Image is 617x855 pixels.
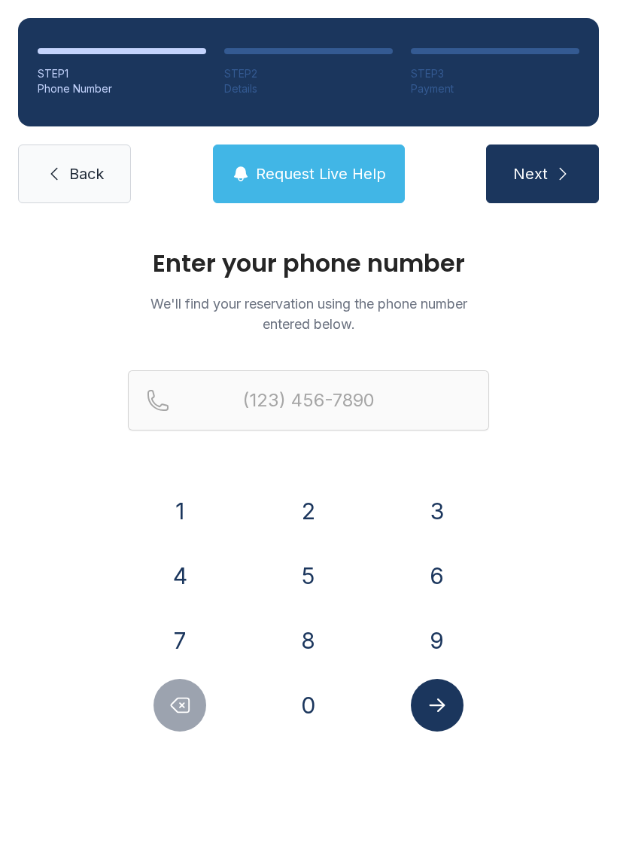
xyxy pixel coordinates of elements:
[256,163,386,184] span: Request Live Help
[411,81,579,96] div: Payment
[69,163,104,184] span: Back
[153,679,206,732] button: Delete number
[128,294,489,334] p: We'll find your reservation using the phone number entered below.
[153,549,206,602] button: 4
[38,81,206,96] div: Phone Number
[153,485,206,537] button: 1
[282,614,335,667] button: 8
[282,679,335,732] button: 0
[411,66,579,81] div: STEP 3
[411,614,464,667] button: 9
[411,679,464,732] button: Submit lookup form
[282,549,335,602] button: 5
[411,549,464,602] button: 6
[224,81,393,96] div: Details
[153,614,206,667] button: 7
[128,370,489,431] input: Reservation phone number
[224,66,393,81] div: STEP 2
[282,485,335,537] button: 2
[38,66,206,81] div: STEP 1
[513,163,548,184] span: Next
[411,485,464,537] button: 3
[128,251,489,275] h1: Enter your phone number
